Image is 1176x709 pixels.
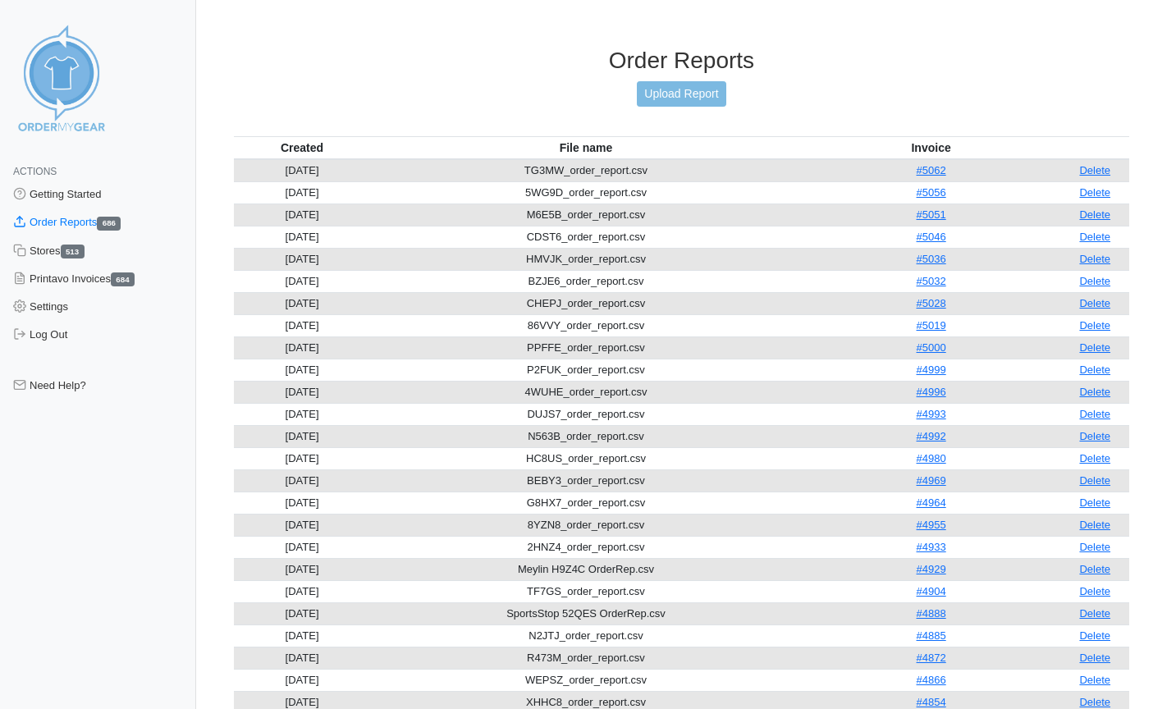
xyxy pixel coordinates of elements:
a: #4969 [917,474,946,487]
a: #5056 [917,186,946,199]
a: #5028 [917,297,946,309]
a: #4872 [917,652,946,664]
td: [DATE] [234,248,370,270]
a: Delete [1079,519,1110,531]
a: Delete [1079,186,1110,199]
td: PPFFE_order_report.csv [370,336,801,359]
td: 5WG9D_order_report.csv [370,181,801,204]
td: 8YZN8_order_report.csv [370,514,801,536]
td: [DATE] [234,492,370,514]
a: #5046 [917,231,946,243]
td: [DATE] [234,580,370,602]
td: [DATE] [234,425,370,447]
td: [DATE] [234,314,370,336]
th: Created [234,136,370,159]
a: Delete [1079,696,1110,708]
td: DUJS7_order_report.csv [370,403,801,425]
a: #4992 [917,430,946,442]
a: Delete [1079,563,1110,575]
a: Delete [1079,364,1110,376]
a: Delete [1079,452,1110,464]
span: Actions [13,166,57,177]
a: #5032 [917,275,946,287]
h3: Order Reports [234,47,1129,75]
a: #5051 [917,208,946,221]
td: N2JTJ_order_report.csv [370,624,801,647]
a: #4980 [917,452,946,464]
td: 2HNZ4_order_report.csv [370,536,801,558]
a: #4885 [917,629,946,642]
a: #5000 [917,341,946,354]
a: Delete [1079,386,1110,398]
a: Delete [1079,541,1110,553]
a: #4904 [917,585,946,597]
td: BZJE6_order_report.csv [370,270,801,292]
a: Delete [1079,208,1110,221]
td: [DATE] [234,336,370,359]
a: Upload Report [637,81,725,107]
a: Delete [1079,430,1110,442]
a: Delete [1079,408,1110,420]
a: #4866 [917,674,946,686]
a: Delete [1079,231,1110,243]
td: CHEPJ_order_report.csv [370,292,801,314]
a: #4996 [917,386,946,398]
span: 513 [61,245,85,258]
td: HMVJK_order_report.csv [370,248,801,270]
td: SportsStop 52QES OrderRep.csv [370,602,801,624]
a: Delete [1079,275,1110,287]
span: 686 [97,217,121,231]
a: Delete [1079,674,1110,686]
td: [DATE] [234,469,370,492]
a: #4888 [917,607,946,620]
td: [DATE] [234,536,370,558]
a: #4854 [917,696,946,708]
td: G8HX7_order_report.csv [370,492,801,514]
td: [DATE] [234,204,370,226]
td: BEBY3_order_report.csv [370,469,801,492]
td: [DATE] [234,159,370,182]
td: [DATE] [234,403,370,425]
a: Delete [1079,297,1110,309]
td: [DATE] [234,270,370,292]
a: Delete [1079,341,1110,354]
td: [DATE] [234,181,370,204]
a: Delete [1079,164,1110,176]
td: TG3MW_order_report.csv [370,159,801,182]
td: N563B_order_report.csv [370,425,801,447]
td: [DATE] [234,447,370,469]
td: 86VVY_order_report.csv [370,314,801,336]
a: Delete [1079,319,1110,332]
td: P2FUK_order_report.csv [370,359,801,381]
td: [DATE] [234,359,370,381]
a: Delete [1079,652,1110,664]
td: [DATE] [234,647,370,669]
a: Delete [1079,607,1110,620]
a: Delete [1079,629,1110,642]
a: Delete [1079,474,1110,487]
td: [DATE] [234,226,370,248]
th: File name [370,136,801,159]
a: Delete [1079,253,1110,265]
td: CDST6_order_report.csv [370,226,801,248]
a: #4955 [917,519,946,531]
a: #4999 [917,364,946,376]
td: [DATE] [234,381,370,403]
a: Delete [1079,496,1110,509]
a: #4964 [917,496,946,509]
td: Meylin H9Z4C OrderRep.csv [370,558,801,580]
th: Invoice [802,136,1061,159]
td: [DATE] [234,292,370,314]
a: #4993 [917,408,946,420]
a: #5062 [917,164,946,176]
a: #4929 [917,563,946,575]
td: TF7GS_order_report.csv [370,580,801,602]
td: 4WUHE_order_report.csv [370,381,801,403]
td: M6E5B_order_report.csv [370,204,801,226]
td: [DATE] [234,602,370,624]
a: #4933 [917,541,946,553]
td: [DATE] [234,514,370,536]
span: 684 [111,272,135,286]
td: HC8US_order_report.csv [370,447,801,469]
td: WEPSZ_order_report.csv [370,669,801,691]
